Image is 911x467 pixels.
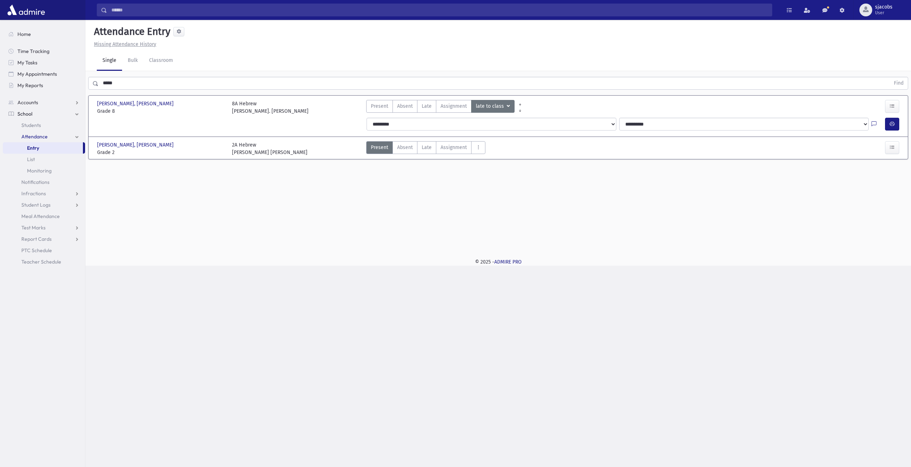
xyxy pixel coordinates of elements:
[232,100,309,115] div: 8A Hebrew [PERSON_NAME]. [PERSON_NAME]
[3,120,85,131] a: Students
[3,57,85,68] a: My Tasks
[441,144,467,151] span: Assignment
[97,51,122,71] a: Single
[21,224,46,231] span: Test Marks
[3,256,85,267] a: Teacher Schedule
[3,97,85,108] a: Accounts
[422,144,432,151] span: Late
[3,176,85,188] a: Notifications
[17,31,31,37] span: Home
[3,245,85,256] a: PTC Schedule
[122,51,143,71] a: Bulk
[3,142,83,154] a: Entry
[21,179,49,185] span: Notifications
[3,233,85,245] a: Report Cards
[17,48,49,54] span: Time Tracking
[6,3,47,17] img: AdmirePro
[21,122,41,128] span: Students
[875,10,892,16] span: User
[17,99,38,106] span: Accounts
[422,102,432,110] span: Late
[476,102,505,110] span: late to class
[3,80,85,91] a: My Reports
[21,133,48,140] span: Attendance
[3,28,85,40] a: Home
[3,46,85,57] a: Time Tracking
[97,258,900,266] div: © 2025 -
[371,144,388,151] span: Present
[21,190,46,197] span: Infractions
[97,141,175,149] span: [PERSON_NAME], [PERSON_NAME]
[3,199,85,211] a: Student Logs
[890,77,908,89] button: Find
[94,41,156,47] u: Missing Attendance History
[107,4,772,16] input: Search
[3,222,85,233] a: Test Marks
[17,82,43,89] span: My Reports
[3,154,85,165] a: List
[494,259,522,265] a: ADMIRE PRO
[875,4,892,10] span: sjacobs
[3,131,85,142] a: Attendance
[371,102,388,110] span: Present
[17,111,32,117] span: School
[97,107,225,115] span: Grade 8
[27,145,39,151] span: Entry
[3,211,85,222] a: Meal Attendance
[3,165,85,176] a: Monitoring
[97,100,175,107] span: [PERSON_NAME], [PERSON_NAME]
[17,71,57,77] span: My Appointments
[471,100,515,113] button: late to class
[91,26,170,38] h5: Attendance Entry
[143,51,179,71] a: Classroom
[3,188,85,199] a: Infractions
[397,144,413,151] span: Absent
[441,102,467,110] span: Assignment
[3,68,85,80] a: My Appointments
[366,100,515,115] div: AttTypes
[97,149,225,156] span: Grade 2
[397,102,413,110] span: Absent
[21,236,52,242] span: Report Cards
[21,259,61,265] span: Teacher Schedule
[17,59,37,66] span: My Tasks
[3,108,85,120] a: School
[366,141,485,156] div: AttTypes
[232,141,307,156] div: 2A Hebrew [PERSON_NAME] [PERSON_NAME]
[21,213,60,219] span: Meal Attendance
[27,156,35,163] span: List
[21,202,51,208] span: Student Logs
[91,41,156,47] a: Missing Attendance History
[27,168,52,174] span: Monitoring
[21,247,52,254] span: PTC Schedule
